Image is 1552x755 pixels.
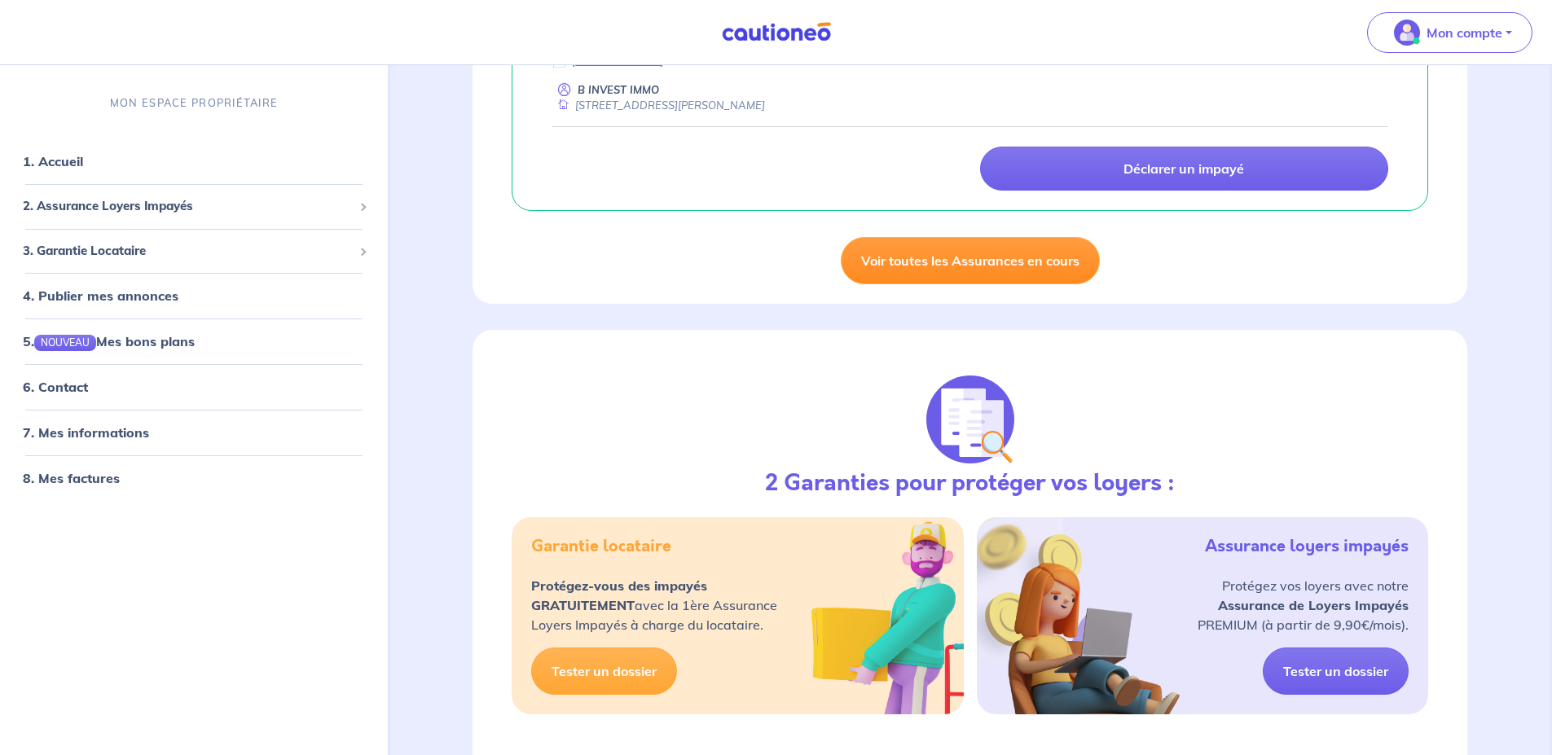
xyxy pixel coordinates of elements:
[715,22,838,42] img: Cautioneo
[531,647,677,695] a: Tester un dossier
[7,279,381,312] div: 4. Publier mes annonces
[23,288,178,304] a: 4. Publier mes annonces
[1218,597,1409,613] strong: Assurance de Loyers Impayés
[23,333,195,349] a: 5.NOUVEAUMes bons plans
[578,82,659,98] p: B INVEST IMMO
[23,424,149,441] a: 7. Mes informations
[552,98,765,113] div: [STREET_ADDRESS][PERSON_NAME]
[552,51,665,68] em: 📄 ( )
[531,577,707,613] strong: Protégez-vous des impayés GRATUITEMENT
[23,470,120,486] a: 8. Mes factures
[765,470,1175,498] h3: 2 Garanties pour protéger vos loyers :
[7,416,381,449] div: 7. Mes informations
[1427,23,1502,42] p: Mon compte
[7,325,381,358] div: 5.NOUVEAUMes bons plans
[1123,160,1244,177] p: Déclarer un impayé
[1205,537,1409,556] h5: Assurance loyers impayés
[23,379,88,395] a: 6. Contact
[1263,647,1409,695] a: Tester un dossier
[7,462,381,494] div: 8. Mes factures
[1367,12,1532,53] button: illu_account_valid_menu.svgMon compte
[531,537,671,556] h5: Garantie locataire
[7,145,381,178] div: 1. Accueil
[7,191,381,222] div: 2. Assurance Loyers Impayés
[110,95,278,111] p: MON ESPACE PROPRIÉTAIRE
[1394,20,1420,46] img: illu_account_valid_menu.svg
[980,147,1388,191] a: Déclarer un impayé
[575,51,661,68] a: Voir le contrat
[1198,576,1409,634] p: Protégez vos loyers avec notre PREMIUM (à partir de 9,90€/mois).
[23,241,353,260] span: 3. Garantie Locataire
[7,235,381,266] div: 3. Garantie Locataire
[23,153,83,169] a: 1. Accueil
[23,197,353,216] span: 2. Assurance Loyers Impayés
[531,576,777,634] p: avec la 1ère Assurance Loyers Impayés à charge du locataire.
[841,237,1100,284] a: Voir toutes les Assurances en cours
[7,371,381,403] div: 6. Contact
[926,375,1014,463] img: justif-loupe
